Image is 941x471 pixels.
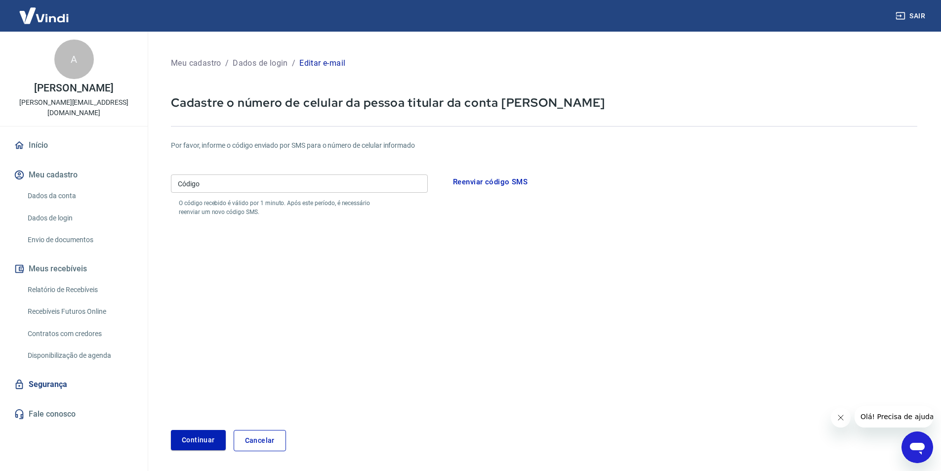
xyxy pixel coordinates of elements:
[8,97,140,118] p: [PERSON_NAME][EMAIL_ADDRESS][DOMAIN_NAME]
[179,199,388,216] p: O código recebido é válido por 1 minuto. Após este período, é necessário reenviar um novo código ...
[24,208,136,228] a: Dados de login
[233,57,288,69] p: Dados de login
[234,430,286,451] a: Cancelar
[12,164,136,186] button: Meu cadastro
[24,324,136,344] a: Contratos com credores
[6,7,83,15] span: Olá! Precisa de ajuda?
[24,345,136,366] a: Disponibilização de agenda
[171,140,917,151] h6: Por favor, informe o código enviado por SMS para o número de celular informado
[225,57,229,69] p: /
[171,57,221,69] p: Meu cadastro
[24,230,136,250] a: Envio de documentos
[171,430,226,450] button: Continuar
[831,408,851,428] iframe: Fechar mensagem
[855,406,933,428] iframe: Mensagem da empresa
[54,40,94,79] div: A
[171,95,917,110] p: Cadastre o número de celular da pessoa titular da conta [PERSON_NAME]
[292,57,295,69] p: /
[12,0,76,31] img: Vindi
[12,403,136,425] a: Fale conosco
[34,83,113,93] p: [PERSON_NAME]
[24,301,136,322] a: Recebíveis Futuros Online
[12,258,136,280] button: Meus recebíveis
[448,171,533,192] button: Reenviar código SMS
[24,280,136,300] a: Relatório de Recebíveis
[894,7,929,25] button: Sair
[24,186,136,206] a: Dados da conta
[901,431,933,463] iframe: Botão para abrir a janela de mensagens
[299,57,345,69] p: Editar e-mail
[12,134,136,156] a: Início
[12,374,136,395] a: Segurança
